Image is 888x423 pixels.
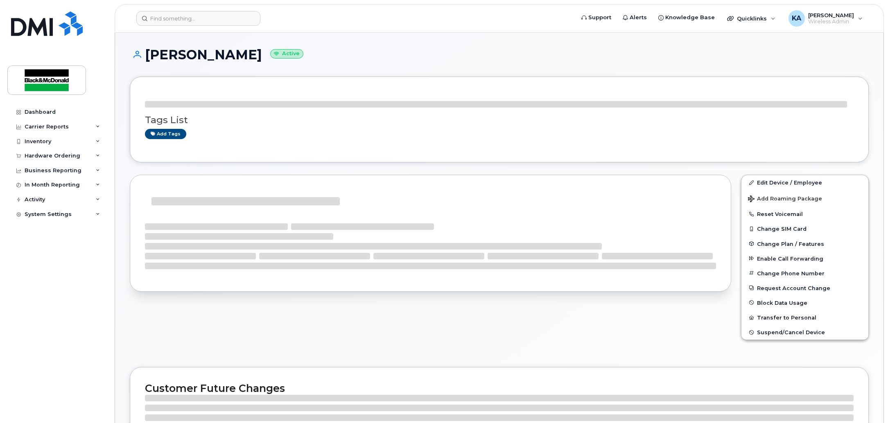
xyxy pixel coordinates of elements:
[741,221,868,236] button: Change SIM Card
[741,207,868,221] button: Reset Voicemail
[270,49,303,59] small: Active
[741,236,868,251] button: Change Plan / Features
[741,295,868,310] button: Block Data Usage
[757,329,825,335] span: Suspend/Cancel Device
[741,251,868,266] button: Enable Call Forwarding
[741,310,868,325] button: Transfer to Personal
[130,47,869,62] h1: [PERSON_NAME]
[145,382,854,394] h2: Customer Future Changes
[741,325,868,340] button: Suspend/Cancel Device
[741,281,868,295] button: Request Account Change
[741,190,868,207] button: Add Roaming Package
[757,241,824,247] span: Change Plan / Features
[145,115,854,125] h3: Tags List
[741,266,868,281] button: Change Phone Number
[757,255,823,261] span: Enable Call Forwarding
[748,196,822,203] span: Add Roaming Package
[145,129,186,139] a: Add tags
[741,175,868,190] a: Edit Device / Employee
